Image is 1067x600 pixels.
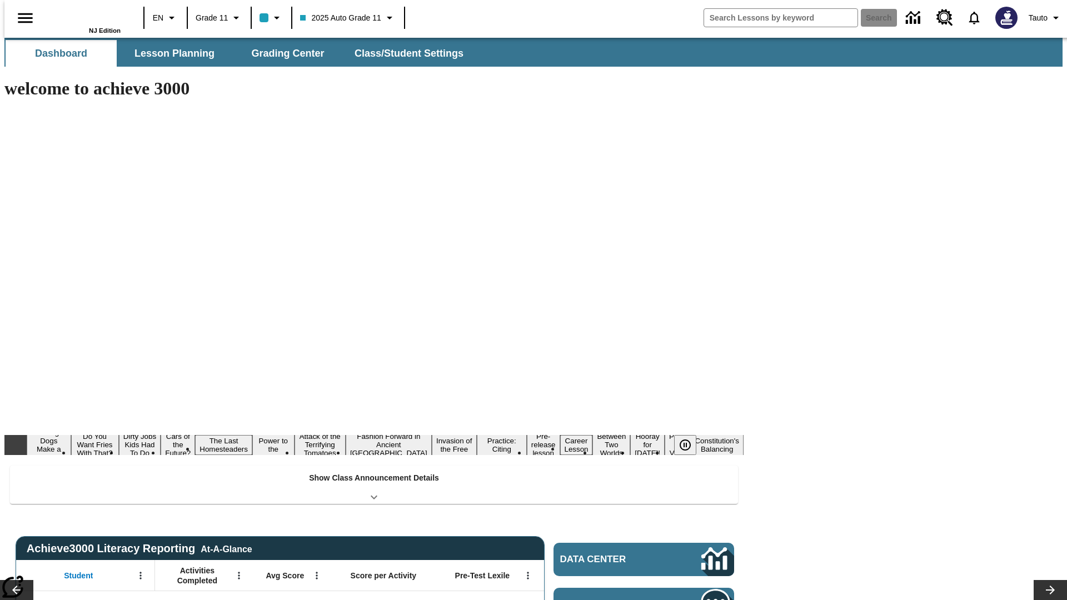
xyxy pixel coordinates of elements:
button: Slide 2 Do You Want Fries With That? [71,431,119,459]
div: SubNavbar [4,38,1063,67]
span: Grading Center [251,47,324,60]
button: Class/Student Settings [346,40,472,67]
button: Open Menu [132,567,149,584]
button: Slide 15 Point of View [665,431,690,459]
button: Slide 3 Dirty Jobs Kids Had To Do [119,431,161,459]
button: Slide 9 The Invasion of the Free CD [432,427,477,463]
a: Data Center [554,543,734,576]
span: Data Center [560,554,664,565]
button: Class: 2025 Auto Grade 11, Select your class [296,8,400,28]
button: Class color is light blue. Change class color [255,8,288,28]
button: Grade: Grade 11, Select a grade [191,8,247,28]
button: Slide 13 Between Two Worlds [592,431,630,459]
button: Slide 6 Solar Power to the People [252,427,295,463]
span: Lesson Planning [134,47,215,60]
span: Dashboard [35,47,87,60]
button: Grading Center [232,40,343,67]
span: NJ Edition [89,27,121,34]
span: EN [153,12,163,24]
span: Achieve3000 Literacy Reporting [27,542,252,555]
button: Pause [674,435,696,455]
button: Profile/Settings [1024,8,1067,28]
button: Lesson carousel, Next [1034,580,1067,600]
a: Resource Center, Will open in new tab [930,3,960,33]
button: Lesson Planning [119,40,230,67]
button: Slide 7 Attack of the Terrifying Tomatoes [295,431,346,459]
h1: welcome to achieve 3000 [4,78,744,99]
button: Slide 11 Pre-release lesson [527,431,560,459]
input: search field [704,9,857,27]
button: Dashboard [6,40,117,67]
div: At-A-Glance [201,542,252,554]
div: Home [48,4,121,34]
span: Tauto [1029,12,1048,24]
button: Open Menu [308,567,325,584]
div: Pause [674,435,707,455]
button: Language: EN, Select a language [148,8,183,28]
button: Slide 8 Fashion Forward in Ancient Rome [346,431,432,459]
button: Open Menu [231,567,247,584]
span: 2025 Auto Grade 11 [300,12,381,24]
button: Slide 14 Hooray for Constitution Day! [630,431,665,459]
span: Avg Score [266,571,304,581]
img: Avatar [995,7,1018,29]
button: Slide 4 Cars of the Future? [161,431,195,459]
span: Student [64,571,93,581]
div: Show Class Announcement Details [10,466,738,504]
button: Slide 1 Diving Dogs Make a Splash [27,427,71,463]
span: Class/Student Settings [355,47,463,60]
span: Activities Completed [161,566,234,586]
a: Data Center [899,3,930,33]
a: Notifications [960,3,989,32]
a: Home [48,5,121,27]
div: SubNavbar [4,40,473,67]
span: Score per Activity [351,571,417,581]
p: Show Class Announcement Details [309,472,439,484]
button: Open Menu [520,567,536,584]
button: Slide 10 Mixed Practice: Citing Evidence [477,427,527,463]
button: Select a new avatar [989,3,1024,32]
button: Slide 16 The Constitution's Balancing Act [690,427,744,463]
button: Open side menu [9,2,42,34]
span: Grade 11 [196,12,228,24]
button: Slide 5 The Last Homesteaders [195,435,252,455]
span: Pre-Test Lexile [455,571,510,581]
button: Slide 12 Career Lesson [560,435,593,455]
